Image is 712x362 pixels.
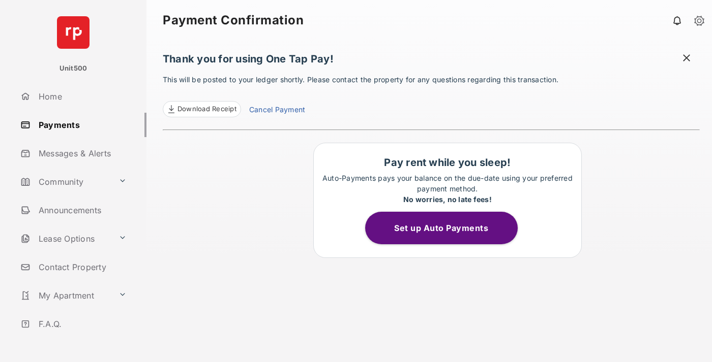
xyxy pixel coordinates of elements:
button: Set up Auto Payments [365,212,518,244]
a: Download Receipt [163,101,241,117]
a: Set up Auto Payments [365,223,530,233]
a: Announcements [16,198,146,222]
a: Community [16,170,114,194]
a: Home [16,84,146,109]
a: Messages & Alerts [16,141,146,166]
p: Auto-Payments pays your balance on the due-date using your preferred payment method. [319,173,576,205]
span: Download Receipt [177,104,236,114]
p: Unit500 [60,63,87,74]
h1: Thank you for using One Tap Pay! [163,53,700,70]
a: Cancel Payment [249,104,305,117]
a: My Apartment [16,283,114,308]
a: Lease Options [16,226,114,251]
div: No worries, no late fees! [319,194,576,205]
a: Payments [16,113,146,137]
h1: Pay rent while you sleep! [319,156,576,169]
a: Contact Property [16,255,146,279]
a: F.A.Q. [16,312,146,336]
img: svg+xml;base64,PHN2ZyB4bWxucz0iaHR0cDovL3d3dy53My5vcmcvMjAwMC9zdmciIHdpZHRoPSI2NCIgaGVpZ2h0PSI2NC... [57,16,90,49]
strong: Payment Confirmation [163,14,304,26]
p: This will be posted to your ledger shortly. Please contact the property for any questions regardi... [163,74,700,117]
